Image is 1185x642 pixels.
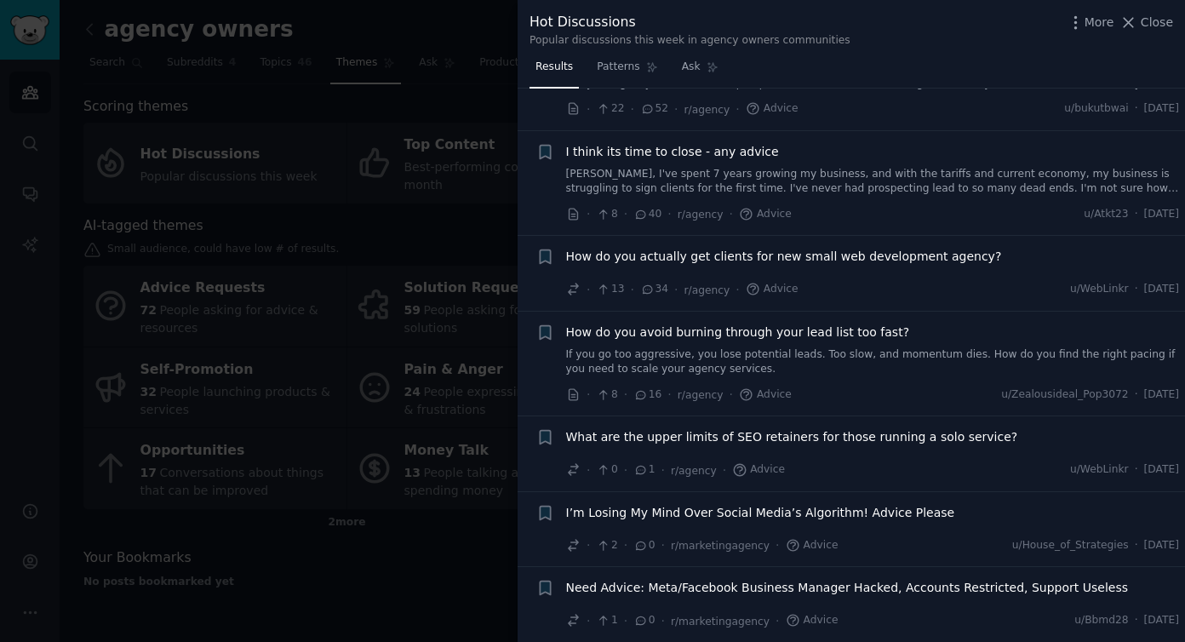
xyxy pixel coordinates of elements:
span: u/WebLinkr [1070,462,1129,478]
span: 0 [633,613,655,628]
span: · [587,461,590,479]
span: u/Bbmd28 [1074,613,1128,628]
span: [DATE] [1144,282,1179,297]
span: · [1135,613,1138,628]
span: 2 [596,538,617,553]
span: r/agency [678,209,724,221]
span: · [1135,387,1138,403]
span: r/marketingagency [671,540,770,552]
span: · [587,536,590,554]
span: [DATE] [1144,462,1179,478]
span: u/Atkt23 [1084,207,1128,222]
span: Advice [746,282,799,297]
a: Need Advice: Meta/Facebook Business Manager Hacked, Accounts Restricted, Support Useless [566,579,1128,597]
span: · [667,205,671,223]
span: 52 [640,101,668,117]
span: · [624,536,627,554]
span: · [1135,101,1138,117]
span: Advice [739,387,792,403]
span: · [723,461,726,479]
a: How do you actually get clients for new small web development agency? [566,248,1002,266]
span: · [674,100,678,118]
div: Hot Discussions [530,12,850,33]
span: 0 [596,462,617,478]
span: · [1135,462,1138,478]
span: · [587,386,590,404]
span: Advice [732,462,785,478]
span: Ask [682,60,701,75]
span: 13 [596,282,624,297]
span: · [674,281,678,299]
span: · [776,612,779,630]
a: I think its time to close - any advice [566,143,779,161]
span: Advice [786,538,839,553]
span: Advice [746,101,799,117]
span: 8 [596,207,617,222]
span: · [736,100,739,118]
a: Ask [676,54,724,89]
button: More [1067,14,1114,32]
span: [DATE] [1144,387,1179,403]
span: · [587,205,590,223]
span: u/House_of_Strategies [1012,538,1129,553]
a: If you go too aggressive, you lose potential leads. Too slow, and momentum dies. How do you find ... [566,347,1180,377]
span: · [661,536,665,554]
span: [DATE] [1144,207,1179,222]
a: What are the upper limits of SEO retainers for those running a solo service? [566,428,1018,446]
span: Patterns [597,60,639,75]
span: Results [535,60,573,75]
span: 8 [596,387,617,403]
span: · [624,386,627,404]
span: u/bukutbwai [1064,101,1128,117]
span: [DATE] [1144,538,1179,553]
span: Close [1141,14,1173,32]
a: [PERSON_NAME], I've spent 7 years growing my business, and with the tariffs and current economy, ... [566,167,1180,197]
span: · [1135,538,1138,553]
a: Patterns [591,54,663,89]
span: 1 [633,462,655,478]
span: u/Zealousideal_Pop3072 [1001,387,1129,403]
span: r/agency [684,284,730,296]
span: [DATE] [1144,101,1179,117]
span: r/agency [671,465,717,477]
span: r/agency [684,104,730,116]
span: Advice [739,207,792,222]
button: Close [1119,14,1173,32]
span: · [587,100,590,118]
span: [DATE] [1144,613,1179,628]
span: 22 [596,101,624,117]
span: · [631,100,634,118]
span: · [1135,207,1138,222]
a: How do you avoid burning through your lead list too fast? [566,324,910,341]
span: 0 [633,538,655,553]
div: Popular discussions this week in agency owners communities [530,33,850,49]
span: 1 [596,613,617,628]
span: 16 [633,387,661,403]
span: · [631,281,634,299]
span: · [587,612,590,630]
span: · [667,386,671,404]
span: 34 [640,282,668,297]
span: · [736,281,739,299]
span: · [587,281,590,299]
span: · [624,461,627,479]
span: · [729,205,732,223]
span: r/agency [678,389,724,401]
a: I’m Losing My Mind Over Social Media’s Algorithm! Advice Please [566,504,955,522]
span: · [729,386,732,404]
span: · [661,461,665,479]
span: u/WebLinkr [1070,282,1129,297]
a: Results [530,54,579,89]
span: 40 [633,207,661,222]
span: · [624,205,627,223]
span: · [624,612,627,630]
span: · [1135,282,1138,297]
span: · [661,612,665,630]
span: Advice [786,613,839,628]
span: · [776,536,779,554]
